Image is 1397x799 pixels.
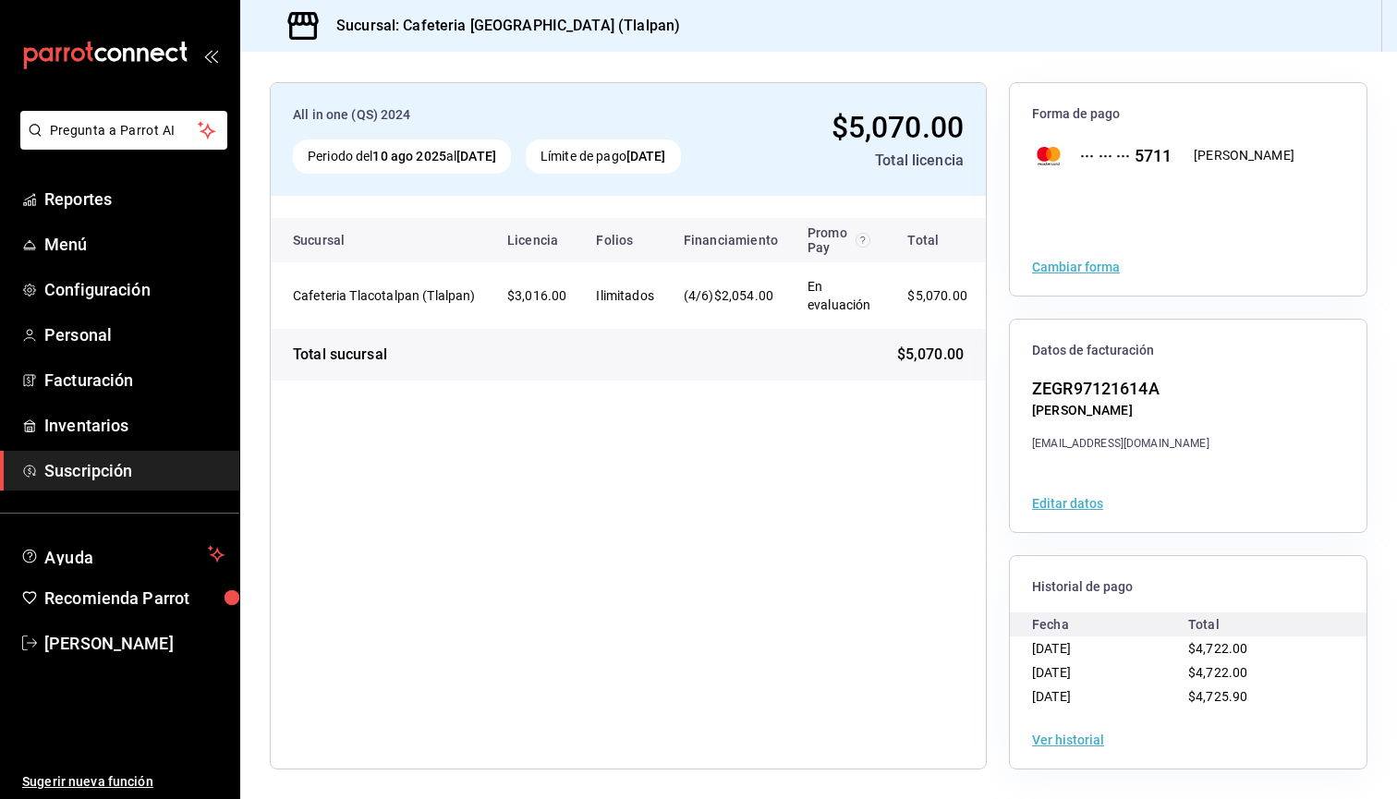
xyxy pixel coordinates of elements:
span: Forma de pago [1032,105,1344,123]
strong: [DATE] [456,149,496,163]
span: $2,054.00 [714,288,773,303]
th: Financiamiento [669,218,793,262]
div: Total licencia [763,150,964,172]
span: Suscripción [44,458,225,483]
svg: Recibe un descuento en el costo de tu membresía al cubrir 80% de tus transacciones realizadas con... [856,233,870,248]
span: $4,722.00 [1188,641,1247,656]
span: $4,725.90 [1188,689,1247,704]
span: Recomienda Parrot [44,586,225,611]
td: En evaluación [793,262,886,329]
th: Folios [581,218,669,262]
div: [DATE] [1032,660,1188,684]
span: Sugerir nueva función [22,772,225,792]
span: Configuración [44,277,225,302]
button: Cambiar forma [1032,260,1120,273]
button: Ver historial [1032,733,1104,746]
div: ··· ··· ··· 5711 [1065,143,1172,168]
button: Pregunta a Parrot AI [20,111,227,150]
div: Fecha [1032,612,1188,636]
div: [PERSON_NAME] [1194,146,1294,165]
div: [DATE] [1032,684,1188,708]
div: Sucursal [293,233,395,248]
div: Total [1188,612,1344,636]
strong: 10 ago 2025 [372,149,445,163]
div: [DATE] [1032,636,1188,660]
span: $5,070.00 [832,110,964,145]
span: $5,070.00 [897,344,964,366]
span: $5,070.00 [907,288,966,303]
span: Facturación [44,368,225,393]
th: Total [885,218,996,262]
span: $4,722.00 [1188,665,1247,680]
span: Pregunta a Parrot AI [50,121,199,140]
span: Personal [44,322,225,347]
span: $3,016.00 [507,288,566,303]
div: Cafeteria Tlacotalpan (Tlalpan) [293,286,478,305]
span: Inventarios [44,413,225,438]
div: Total sucursal [293,344,387,366]
div: All in one (QS) 2024 [293,105,748,125]
a: Pregunta a Parrot AI [13,134,227,153]
div: [EMAIL_ADDRESS][DOMAIN_NAME] [1032,435,1209,452]
span: Reportes [44,187,225,212]
div: (4/6) [684,286,778,306]
span: Datos de facturación [1032,342,1344,359]
span: Historial de pago [1032,578,1344,596]
div: ZEGR97121614A [1032,376,1209,401]
div: Límite de pago [526,139,681,174]
td: Ilimitados [581,262,669,329]
div: Promo Pay [808,225,871,255]
h3: Sucursal: Cafeteria [GEOGRAPHIC_DATA] (Tlalpan) [322,15,680,37]
div: Periodo del al [293,139,511,174]
span: Ayuda [44,543,200,565]
span: [PERSON_NAME] [44,631,225,656]
button: open_drawer_menu [203,48,218,63]
span: Menú [44,232,225,257]
button: Editar datos [1032,497,1103,510]
th: Licencia [492,218,581,262]
div: [PERSON_NAME] [1032,401,1209,420]
strong: [DATE] [626,149,666,163]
